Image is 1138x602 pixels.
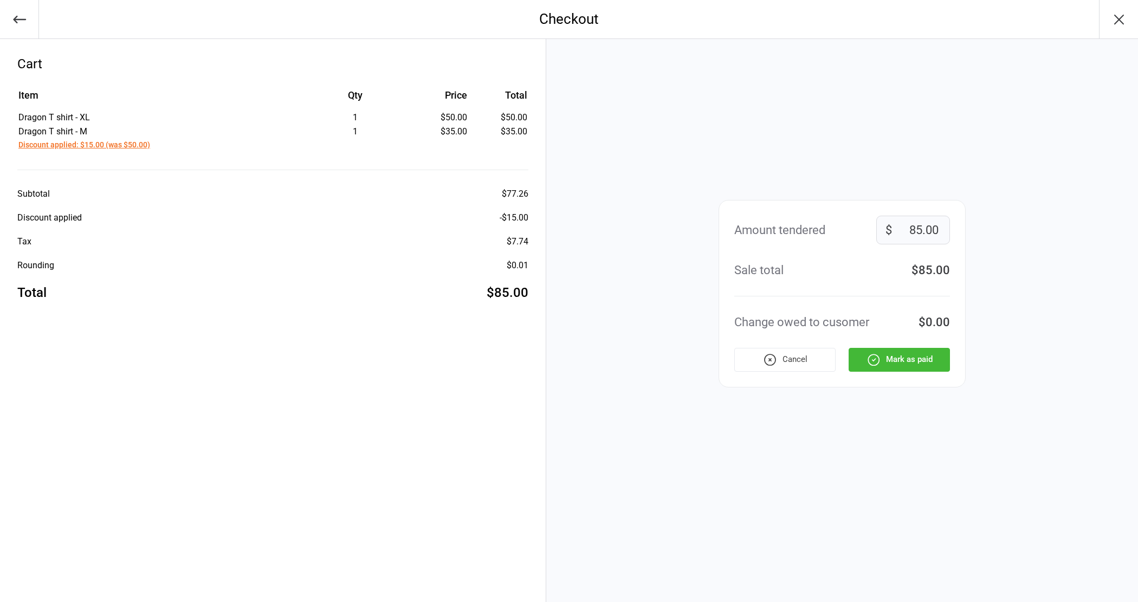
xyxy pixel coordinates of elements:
[18,88,302,110] th: Item
[911,261,950,279] div: $85.00
[303,111,406,124] div: 1
[408,111,467,124] div: $50.00
[500,211,528,224] div: - $15.00
[17,211,82,224] div: Discount applied
[919,313,950,331] div: $0.00
[17,259,54,272] div: Rounding
[408,125,467,138] div: $35.00
[507,235,528,248] div: $7.74
[17,283,47,302] div: Total
[17,187,50,200] div: Subtotal
[849,348,950,372] button: Mark as paid
[17,54,528,74] div: Cart
[734,221,825,239] div: Amount tendered
[303,125,406,138] div: 1
[18,139,150,151] button: Discount applied: $15.00 (was $50.00)
[507,259,528,272] div: $0.01
[734,261,784,279] div: Sale total
[471,111,527,124] td: $50.00
[17,235,31,248] div: Tax
[885,221,892,239] span: $
[502,187,528,200] div: $77.26
[487,283,528,302] div: $85.00
[303,88,406,110] th: Qty
[471,88,527,110] th: Total
[408,88,467,102] div: Price
[18,126,87,137] span: Dragon T shirt - M
[734,348,836,372] button: Cancel
[734,313,869,331] div: Change owed to cusomer
[471,125,527,151] td: $35.00
[18,112,90,122] span: Dragon T shirt - XL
